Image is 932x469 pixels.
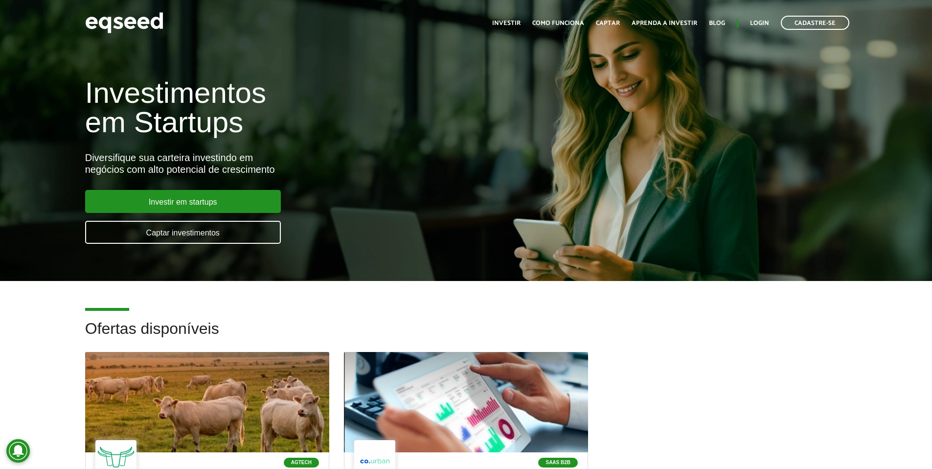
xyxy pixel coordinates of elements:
a: Captar investimentos [85,221,281,244]
a: Investir [492,20,521,26]
img: EqSeed [85,10,163,36]
a: Investir em startups [85,190,281,213]
a: Login [750,20,769,26]
a: Cadastre-se [781,16,849,30]
h1: Investimentos em Startups [85,78,537,137]
a: Captar [596,20,620,26]
p: Agtech [284,458,319,468]
h2: Ofertas disponíveis [85,320,847,352]
a: Como funciona [532,20,584,26]
a: Blog [709,20,725,26]
a: Aprenda a investir [632,20,697,26]
p: SaaS B2B [538,458,578,468]
div: Diversifique sua carteira investindo em negócios com alto potencial de crescimento [85,152,537,175]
